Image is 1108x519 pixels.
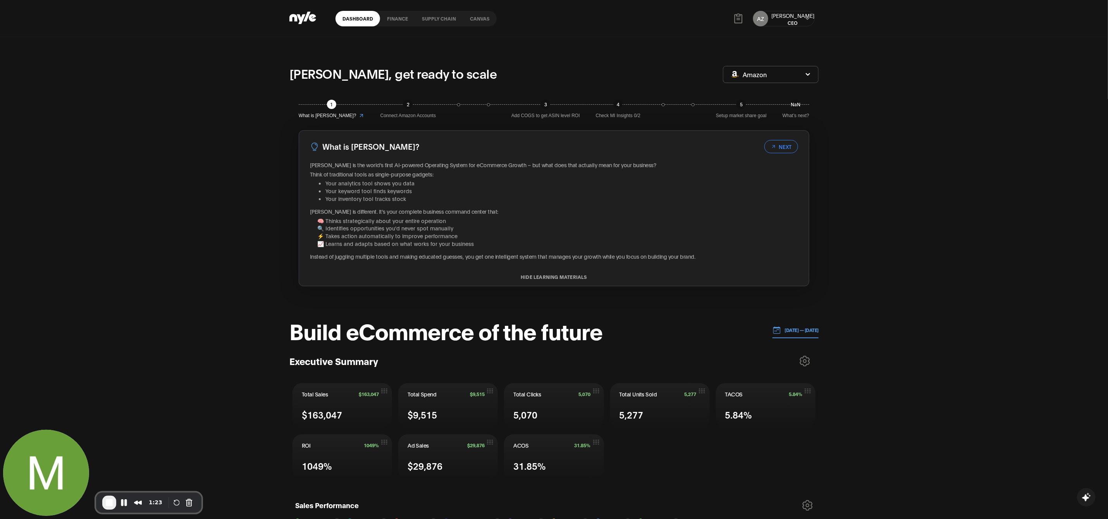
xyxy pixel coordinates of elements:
li: Your inventory tool tracks stock [325,195,798,202]
span: Total Spend [408,390,437,398]
button: ACOS31.85%31.85% [504,434,604,479]
h3: What is [PERSON_NAME]? [322,140,419,152]
button: Total Clicks5,0705,070 [504,383,604,428]
a: finance [380,11,415,26]
a: Dashboard [335,11,380,26]
li: 📈 Learns and adapts based on what works for your business [317,240,798,247]
span: 31.85% [575,443,591,448]
div: [PERSON_NAME] [771,12,814,19]
button: Amazon [723,66,819,83]
h1: Sales Performance [295,500,359,513]
span: $163,047 [302,408,342,421]
button: HIDE LEARNING MATERIALS [299,274,809,280]
span: 5.84% [725,408,752,421]
div: CEO [771,19,814,26]
img: LightBulb [310,142,319,151]
div: 3 [541,100,550,109]
span: Total Clicks [513,390,541,398]
li: Your keyword tool finds keywords [325,187,798,195]
span: Amazon [743,70,767,79]
span: $163,047 [359,391,379,397]
span: 1049% [364,443,379,448]
span: Total Units Sold [619,390,657,398]
a: Supply chain [415,11,463,26]
button: ROI1049%1049% [292,434,392,479]
p: [PERSON_NAME] is different. It's your complete business command center that: [310,208,798,215]
p: Think of traditional tools as single-purpose gadgets: [310,170,798,178]
span: Add COGS to get ASIN level ROI [511,112,580,119]
li: Your analytics tool shows you data [325,179,798,187]
span: 5,070 [579,391,591,397]
span: What is [PERSON_NAME]? [299,112,356,119]
div: 1 [327,100,336,109]
span: TACOS [725,390,743,398]
span: $29,876 [408,459,442,472]
button: Ad Sales$29,876$29,876 [398,434,498,479]
span: 5,070 [513,408,537,421]
img: Amazon [731,71,739,78]
button: Total Units Sold5,2775,277 [610,383,710,428]
span: $9,515 [470,391,485,397]
span: Connect Amazon Accounts [380,112,436,119]
button: Total Sales$163,047$163,047 [292,383,392,428]
img: 01.01.24 — 07.01.24 [773,326,781,334]
button: [PERSON_NAME]CEO [771,12,814,26]
a: Canvas [463,11,497,26]
h1: Build eCommerce of the future [289,319,602,342]
div: 2 [403,100,413,109]
span: 5.84% [789,391,802,397]
span: $9,515 [408,408,437,421]
li: 🔍 Identifies opportunities you'd never spot manually [317,224,798,232]
li: ⚡ Takes action automatically to improve performance [317,232,798,240]
span: What’s next? [783,112,809,119]
p: [PERSON_NAME], get ready to scale [289,64,497,83]
span: Total Sales [302,390,328,398]
button: NEXT [764,140,798,153]
div: NaN [791,100,800,109]
span: Check MI Insights 0/2 [596,112,640,119]
span: ROI [302,441,311,449]
span: 5,277 [685,391,697,397]
h3: Executive Summary [289,355,378,367]
div: 5 [736,100,746,109]
span: 1049% [302,459,332,472]
button: AZ [753,11,768,26]
span: 31.85% [513,459,546,472]
button: TACOS5.84%5.84% [716,383,816,428]
li: 🧠 Thinks strategically about your entire operation [317,217,798,225]
span: 5,277 [619,408,643,421]
span: $29,876 [467,443,485,448]
p: [DATE] — [DATE] [781,327,819,334]
span: Ad Sales [408,441,429,449]
span: ACOS [513,441,528,449]
p: Instead of juggling multiple tools and making educated guesses, you get one intelligent system th... [310,253,798,260]
p: [PERSON_NAME] is the world's first AI-powered Operating System for eCommerce Growth – but what do... [310,161,798,169]
button: [DATE] — [DATE] [773,322,819,338]
button: Total Spend$9,515$9,515 [398,383,498,428]
span: Setup market share goal [716,112,767,119]
div: 4 [613,100,623,109]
